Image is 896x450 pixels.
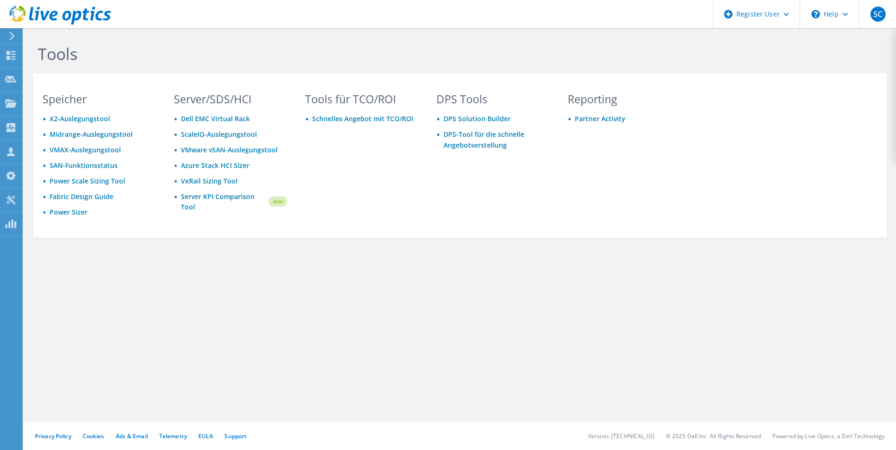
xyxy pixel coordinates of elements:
[50,192,113,201] a: Fabric Design Guide
[444,114,511,123] a: DPS Solution Builder
[181,130,257,139] a: ScaleIO-Auslegungstool
[35,432,71,440] a: Privacy Policy
[181,161,249,170] a: Azure Stack HCI Sizer
[181,176,238,185] a: VxRail Sizing Tool
[267,191,287,213] img: new-badge.svg
[305,94,418,104] h3: Tools für TCO/ROI
[436,94,550,104] h3: DPS Tools
[181,145,278,154] a: VMware vSAN-Auslegungstool
[50,114,110,123] a: X2-Auslegungstool
[43,94,156,104] h3: Speicher
[38,44,675,64] h1: Tools
[198,432,213,440] a: EULA
[444,130,524,150] a: DPS-Tool für die schnelle Angebotserstellung
[174,94,287,104] h3: Server/SDS/HCI
[224,432,247,440] a: Support
[666,432,761,440] li: © 2025 Dell Inc. All Rights Reserved
[312,114,413,123] a: Schnelles Angebot mit TCO/ROI
[181,192,267,212] a: Server KPI Comparison Tool
[116,432,148,440] a: Ads & Email
[50,176,125,185] a: Power Scale Sizing Tool
[772,432,885,440] li: Powered by Live Optics, a Dell Technology
[159,432,187,440] a: Telemetry
[568,94,681,104] h3: Reporting
[50,208,87,217] a: Power Sizer
[50,130,133,139] a: Midrange-Auslegungstool
[811,10,820,18] svg: \n
[575,114,625,123] a: Partner Activity
[870,7,886,22] span: SC
[83,432,104,440] a: Cookies
[50,161,118,170] a: SAN-Funktionsstatus
[181,114,250,123] a: Dell EMC Virtual Rack
[588,432,655,440] li: Version: [TECHNICAL_ID]
[50,145,121,154] a: VMAX-Auslegungstool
